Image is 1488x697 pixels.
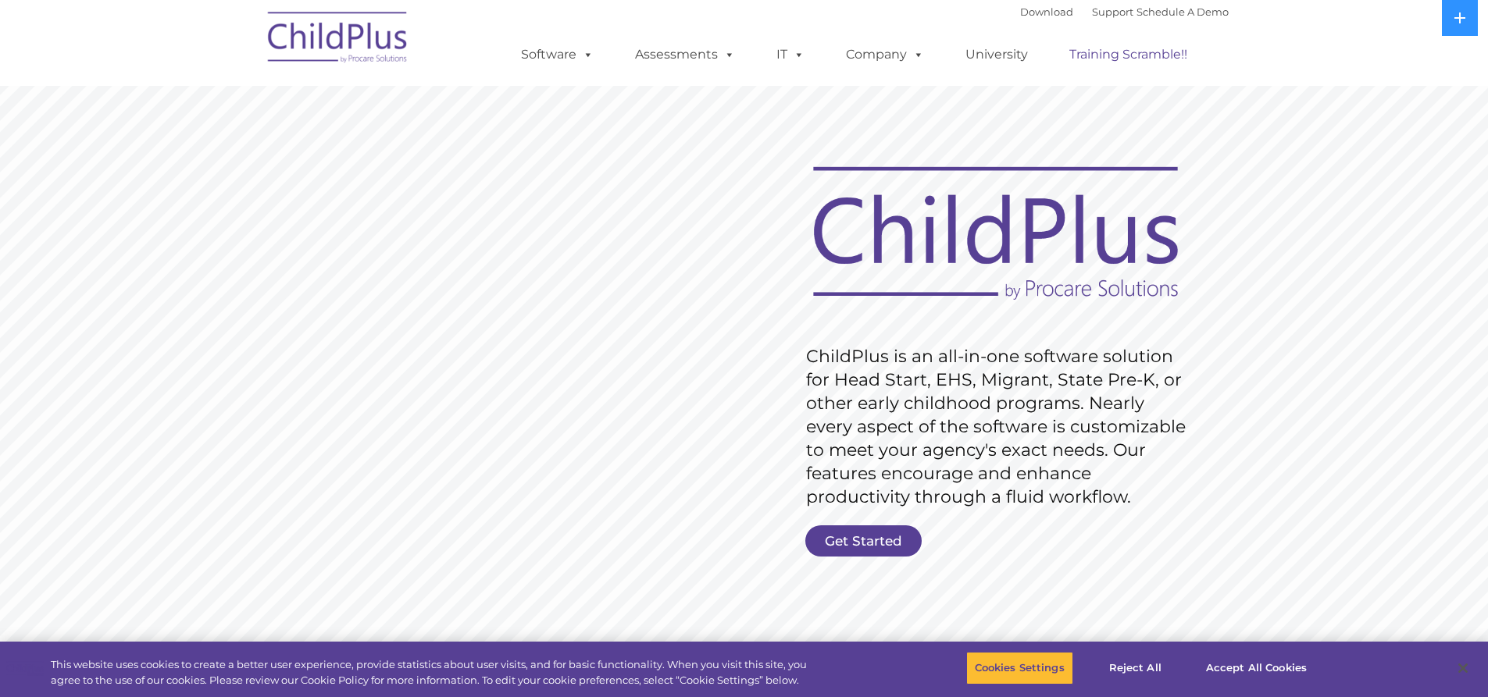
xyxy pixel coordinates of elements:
a: Download [1020,5,1073,18]
button: Accept All Cookies [1197,652,1315,685]
font: | [1020,5,1229,18]
a: Assessments [619,39,751,70]
button: Close [1446,651,1480,685]
a: IT [761,39,820,70]
a: Get Started [805,525,922,557]
a: Software [505,39,609,70]
rs-layer: ChildPlus is an all-in-one software solution for Head Start, EHS, Migrant, State Pre-K, or other ... [806,345,1194,509]
a: University [950,39,1044,70]
a: Support [1092,5,1133,18]
button: Reject All [1087,652,1184,685]
div: This website uses cookies to create a better user experience, provide statistics about user visit... [51,657,819,688]
button: Cookies Settings [966,652,1073,685]
a: Company [830,39,940,70]
img: ChildPlus by Procare Solutions [260,1,416,79]
a: Training Scramble!! [1054,39,1203,70]
a: Schedule A Demo [1137,5,1229,18]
